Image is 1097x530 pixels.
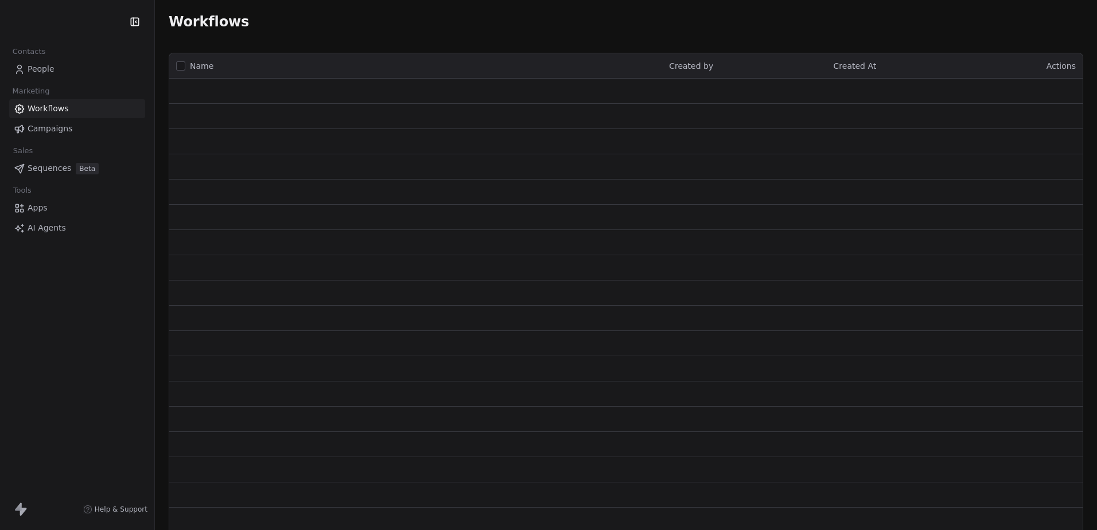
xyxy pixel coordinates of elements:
span: Apps [28,202,48,214]
span: Beta [76,163,99,174]
span: Campaigns [28,123,72,135]
span: Contacts [7,43,50,60]
span: Workflows [28,103,69,115]
a: Workflows [9,99,145,118]
a: Help & Support [83,505,147,514]
span: People [28,63,55,75]
span: AI Agents [28,222,66,234]
a: People [9,60,145,79]
span: Sequences [28,162,71,174]
span: Workflows [169,14,249,30]
span: Marketing [7,83,55,100]
a: Campaigns [9,119,145,138]
span: Created At [834,61,877,71]
span: Name [190,60,213,72]
span: Actions [1047,61,1076,71]
span: Tools [8,182,36,199]
span: Sales [8,142,38,159]
a: Apps [9,198,145,217]
span: Help & Support [95,505,147,514]
span: Created by [669,61,713,71]
a: AI Agents [9,219,145,237]
a: SequencesBeta [9,159,145,178]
